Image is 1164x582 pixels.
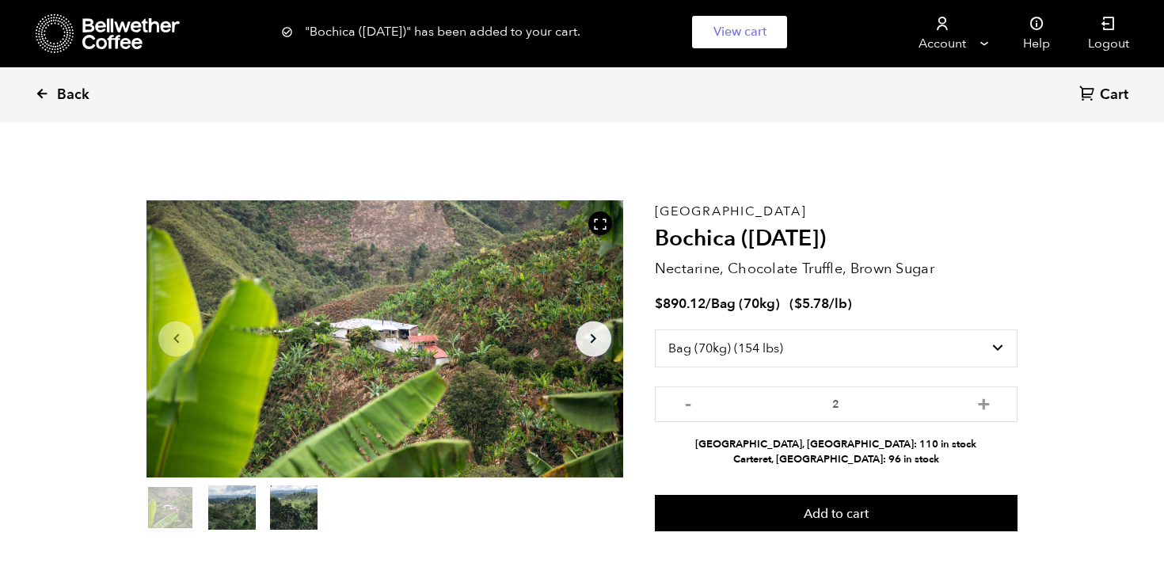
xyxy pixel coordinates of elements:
[789,295,852,313] span: ( )
[1100,86,1128,105] span: Cart
[57,86,89,105] span: Back
[679,394,698,410] button: -
[829,295,847,313] span: /lb
[655,495,1018,531] button: Add to cart
[281,16,883,48] div: "Bochica ([DATE])" has been added to your cart.
[794,295,802,313] span: $
[974,394,994,410] button: +
[655,258,1018,280] p: Nectarine, Chocolate Truffle, Brown Sugar
[1079,85,1132,106] a: Cart
[706,295,711,313] span: /
[711,295,780,313] span: Bag (70kg)
[655,437,1018,452] li: [GEOGRAPHIC_DATA], [GEOGRAPHIC_DATA]: 110 in stock
[794,295,829,313] bdi: 5.78
[655,295,706,313] bdi: 890.12
[692,16,787,48] a: View cart
[655,226,1018,253] h2: Bochica ([DATE])
[655,295,663,313] span: $
[655,452,1018,467] li: Carteret, [GEOGRAPHIC_DATA]: 96 in stock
